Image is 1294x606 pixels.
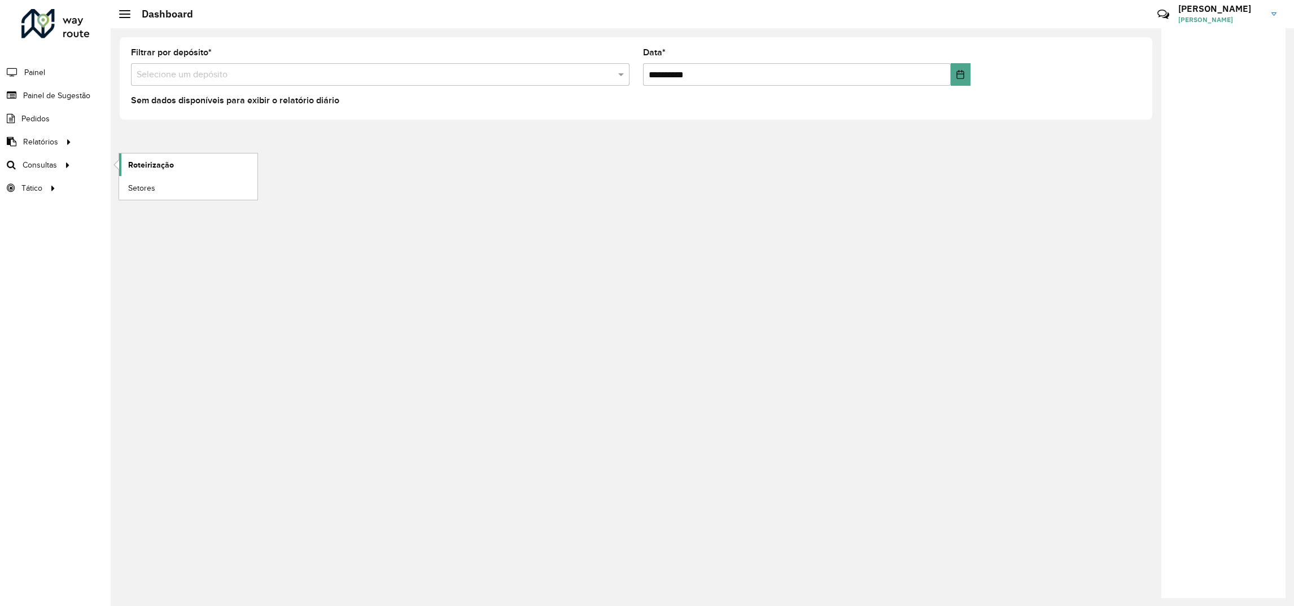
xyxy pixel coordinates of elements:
[131,46,212,59] label: Filtrar por depósito
[21,113,50,125] span: Pedidos
[1178,15,1263,25] span: [PERSON_NAME]
[128,182,155,194] span: Setores
[23,159,57,171] span: Consultas
[23,90,90,102] span: Painel de Sugestão
[24,67,45,78] span: Painel
[643,46,666,59] label: Data
[21,182,42,194] span: Tático
[951,63,971,86] button: Choose Date
[23,136,58,148] span: Relatórios
[119,177,257,199] a: Setores
[128,159,174,171] span: Roteirização
[1178,3,1263,14] h3: [PERSON_NAME]
[130,8,193,20] h2: Dashboard
[1151,2,1175,27] a: Contato Rápido
[119,153,257,176] a: Roteirização
[131,94,339,107] label: Sem dados disponíveis para exibir o relatório diário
